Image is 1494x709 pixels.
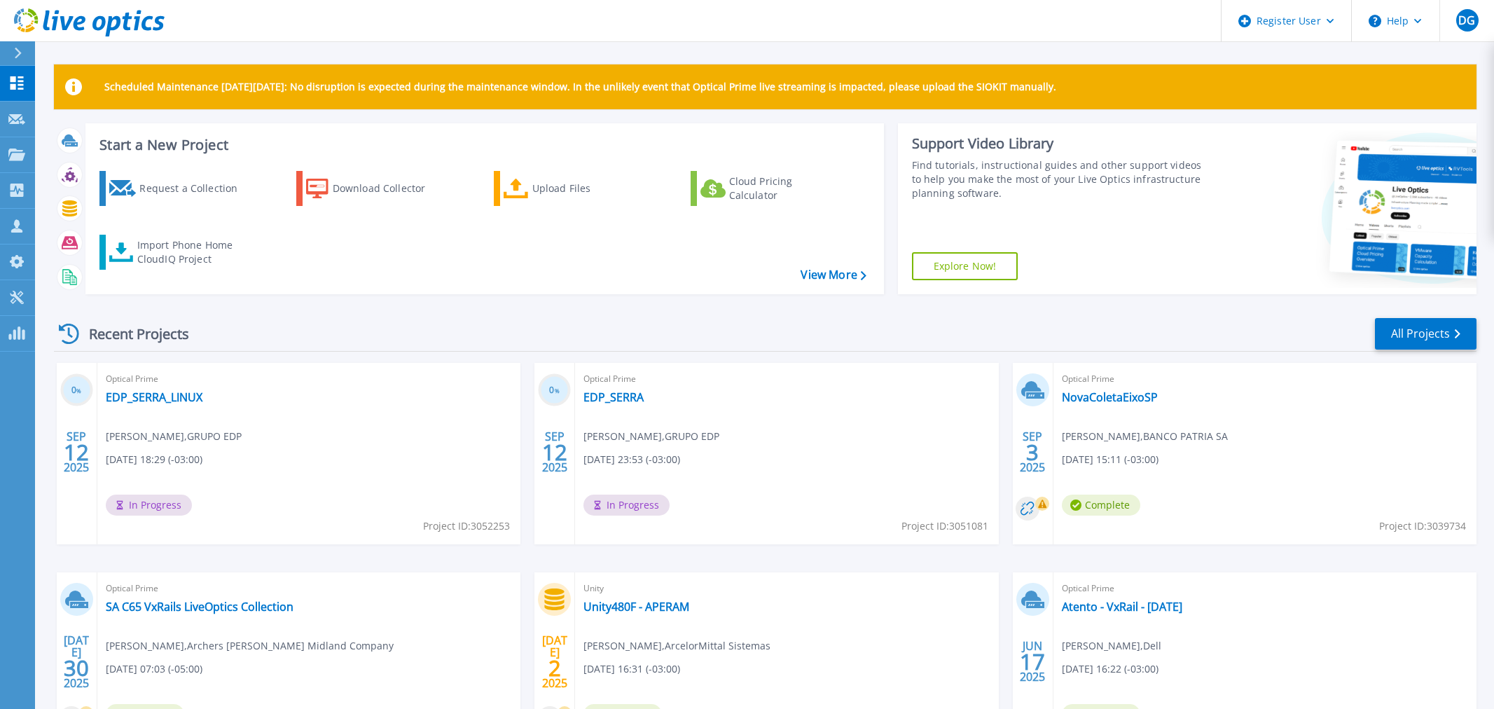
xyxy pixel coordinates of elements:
[691,171,847,206] a: Cloud Pricing Calculator
[60,383,93,399] h3: 0
[1062,495,1140,516] span: Complete
[76,387,81,394] span: %
[901,518,988,534] span: Project ID: 3051081
[548,662,561,674] span: 2
[106,390,202,404] a: EDP_SERRA_LINUX
[494,171,650,206] a: Upload Files
[106,371,512,387] span: Optical Prime
[583,371,990,387] span: Optical Prime
[583,600,689,614] a: Unity480F - APERAM
[583,429,719,444] span: [PERSON_NAME] , GRUPO EDP
[106,638,394,654] span: [PERSON_NAME] , Archers [PERSON_NAME] Midland Company
[1062,429,1228,444] span: [PERSON_NAME] , BANCO PATRIA SA
[99,171,256,206] a: Request a Collection
[63,636,90,687] div: [DATE] 2025
[801,268,866,282] a: View More
[555,387,560,394] span: %
[64,662,89,674] span: 30
[583,638,770,654] span: [PERSON_NAME] , ArcelorMittal Sistemas
[542,446,567,458] span: 12
[1458,15,1475,26] span: DG
[583,581,990,596] span: Unity
[1062,390,1158,404] a: NovaColetaEixoSP
[541,636,568,687] div: [DATE] 2025
[106,452,202,467] span: [DATE] 18:29 (-03:00)
[106,600,293,614] a: SA C65 VxRails LiveOptics Collection
[296,171,452,206] a: Download Collector
[538,383,571,399] h3: 0
[912,158,1209,200] div: Find tutorials, instructional guides and other support videos to help you make the most of your L...
[137,238,247,266] div: Import Phone Home CloudIQ Project
[583,390,644,404] a: EDP_SERRA
[912,252,1018,280] a: Explore Now!
[541,427,568,478] div: SEP 2025
[106,661,202,677] span: [DATE] 07:03 (-05:00)
[1379,518,1466,534] span: Project ID: 3039734
[583,452,680,467] span: [DATE] 23:53 (-03:00)
[1062,600,1182,614] a: Atento - VxRail - [DATE]
[104,81,1056,92] p: Scheduled Maintenance [DATE][DATE]: No disruption is expected during the maintenance window. In t...
[333,174,445,202] div: Download Collector
[583,661,680,677] span: [DATE] 16:31 (-03:00)
[1020,656,1045,668] span: 17
[106,495,192,516] span: In Progress
[1019,636,1046,687] div: JUN 2025
[1062,452,1158,467] span: [DATE] 15:11 (-03:00)
[532,174,644,202] div: Upload Files
[1026,446,1039,458] span: 3
[63,427,90,478] div: SEP 2025
[1062,581,1468,596] span: Optical Prime
[729,174,841,202] div: Cloud Pricing Calculator
[1019,427,1046,478] div: SEP 2025
[139,174,251,202] div: Request a Collection
[583,495,670,516] span: In Progress
[1062,638,1161,654] span: [PERSON_NAME] , Dell
[64,446,89,458] span: 12
[106,581,512,596] span: Optical Prime
[1062,661,1158,677] span: [DATE] 16:22 (-03:00)
[1375,318,1476,350] a: All Projects
[912,135,1209,153] div: Support Video Library
[106,429,242,444] span: [PERSON_NAME] , GRUPO EDP
[99,137,866,153] h3: Start a New Project
[423,518,510,534] span: Project ID: 3052253
[54,317,208,351] div: Recent Projects
[1062,371,1468,387] span: Optical Prime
